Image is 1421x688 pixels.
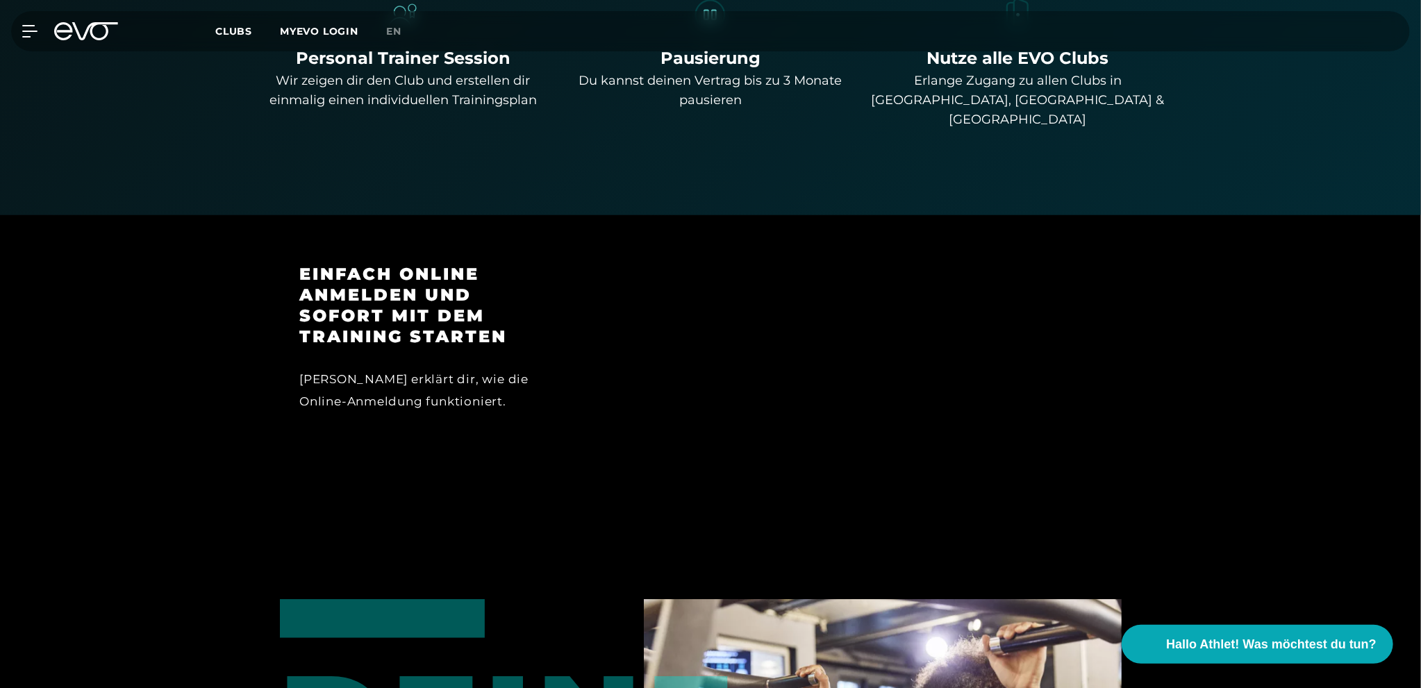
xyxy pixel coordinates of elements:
[215,24,280,37] a: Clubs
[255,71,551,110] div: Wir zeigen dir den Club und erstellen dir einmalig einen individuellen Trainingsplan
[280,25,358,37] a: MYEVO LOGIN
[215,25,252,37] span: Clubs
[299,368,547,413] div: [PERSON_NAME] erklärt dir, wie die Online-Anmeldung funktioniert.
[1122,625,1393,664] button: Hallo Athlet! Was möchtest du tun?
[870,71,1166,129] div: Erlange Zugang zu allen Clubs in [GEOGRAPHIC_DATA], [GEOGRAPHIC_DATA] & [GEOGRAPHIC_DATA]
[1166,635,1377,654] span: Hallo Athlet! Was möchtest du tun?
[299,264,547,347] h3: Einfach online anmelden und sofort mit dem Training starten
[386,24,418,40] a: en
[563,71,859,110] div: Du kannst deinen Vertrag bis zu 3 Monate pausieren
[386,25,401,37] span: en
